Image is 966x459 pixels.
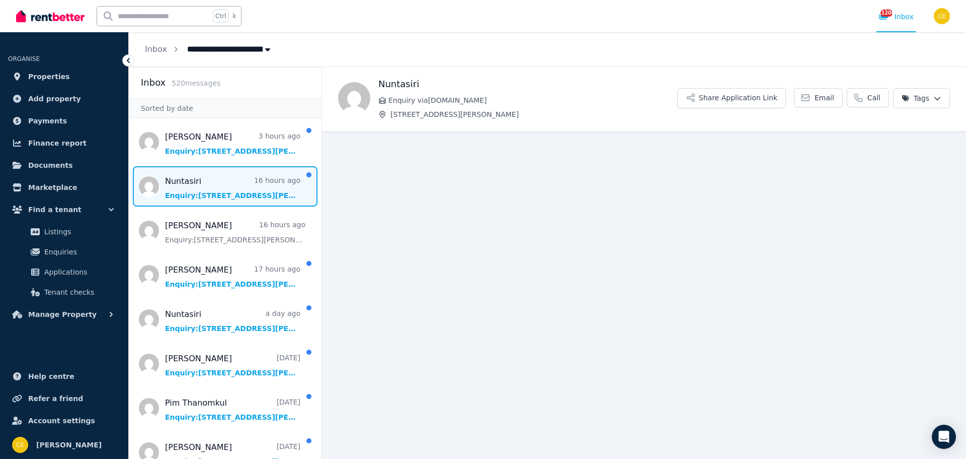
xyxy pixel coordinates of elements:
span: Find a tenant [28,204,82,216]
a: Account settings [8,411,120,431]
span: Properties [28,71,70,83]
a: [PERSON_NAME]3 hours agoEnquiry:[STREET_ADDRESS][PERSON_NAME]. [165,131,300,156]
span: Refer a friend [28,392,83,405]
div: Sorted by date [129,99,321,118]
a: Help centre [8,366,120,386]
a: Listings [12,222,116,242]
a: Payments [8,111,120,131]
span: Payments [28,115,67,127]
span: Help centre [28,370,74,382]
span: [STREET_ADDRESS][PERSON_NAME] [390,109,677,119]
h1: Nuntasiri [378,77,677,91]
a: Inbox [145,44,167,54]
a: [PERSON_NAME]16 hours agoEnquiry:[STREET_ADDRESS][PERSON_NAME]. [165,220,305,245]
span: Documents [28,159,73,171]
a: Documents [8,155,120,175]
span: Listings [44,226,112,238]
img: Chris Ellsmore [12,437,28,453]
span: Enquiry via [DOMAIN_NAME] [388,95,677,105]
a: [PERSON_NAME][DATE]Enquiry:[STREET_ADDRESS][PERSON_NAME]. [165,353,300,378]
img: Chris Ellsmore [934,8,950,24]
a: Email [794,88,843,107]
div: Open Intercom Messenger [932,425,956,449]
span: Add property [28,93,81,105]
span: Email [815,93,834,103]
a: Finance report [8,133,120,153]
span: [PERSON_NAME] [36,439,102,451]
span: Enquiries [44,246,112,258]
nav: Breadcrumb [129,32,289,67]
a: Tenant checks [12,282,116,302]
button: Tags [893,88,950,108]
span: Ctrl [213,10,228,23]
span: ORGANISE [8,55,40,62]
img: Nuntasiri [338,82,370,114]
a: Call [847,88,889,107]
span: Manage Property [28,308,97,320]
span: Marketplace [28,181,77,193]
span: 11206 [880,10,893,17]
span: k [232,12,236,20]
a: Nuntasiria day agoEnquiry:[STREET_ADDRESS][PERSON_NAME]. [165,308,300,334]
div: Inbox [878,12,914,22]
span: Finance report [28,137,87,149]
a: Nuntasiri16 hours agoEnquiry:[STREET_ADDRESS][PERSON_NAME]. [165,175,300,201]
a: Enquiries [12,242,116,262]
a: Properties [8,67,120,87]
a: [PERSON_NAME]17 hours agoEnquiry:[STREET_ADDRESS][PERSON_NAME]. [165,264,300,289]
span: Tags [902,93,929,103]
a: Add property [8,89,120,109]
button: Find a tenant [8,200,120,220]
h2: Inbox [141,76,166,90]
button: Manage Property [8,304,120,324]
a: Applications [12,262,116,282]
a: Pim Thanomkul[DATE]Enquiry:[STREET_ADDRESS][PERSON_NAME]. [165,397,300,422]
a: Refer a friend [8,388,120,409]
a: Marketplace [8,177,120,198]
button: Share Application Link [677,88,786,108]
span: Account settings [28,415,95,427]
span: Call [867,93,880,103]
span: Applications [44,266,112,278]
span: Tenant checks [44,286,112,298]
img: RentBetter [16,9,85,24]
span: 520 message s [172,79,220,87]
